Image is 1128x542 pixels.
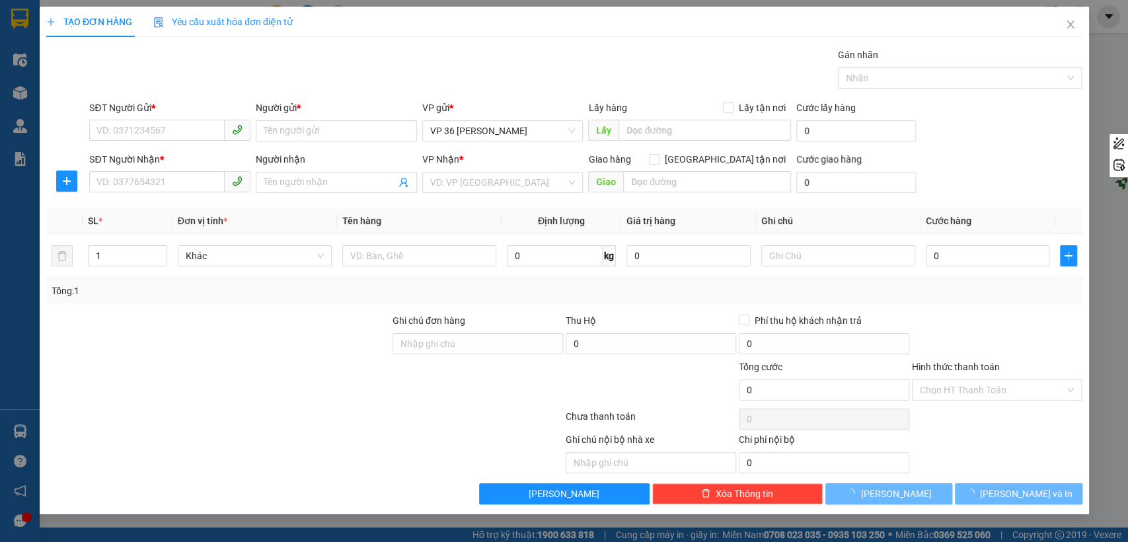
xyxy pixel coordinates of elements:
span: kg [603,245,616,266]
span: Lấy hàng [588,102,626,113]
span: Thu Hộ [565,315,595,326]
div: Ghi chú nội bộ nhà xe [565,432,735,452]
div: Tổng: 1 [52,284,436,298]
button: delete [52,245,73,266]
img: icon [153,17,164,28]
span: Định lượng [538,215,585,226]
span: Giao [588,171,623,192]
span: plus [56,176,76,186]
span: Phí thu hộ khách nhận trả [749,313,866,328]
button: [PERSON_NAME] [479,483,650,504]
span: Lấy [588,120,619,141]
input: VD: Bàn, Ghế [342,245,496,266]
span: [PERSON_NAME] [860,486,931,501]
span: [PERSON_NAME] [529,486,599,501]
div: SĐT Người Gửi [89,100,250,115]
span: Xóa Thông tin [716,486,773,501]
span: Cước hàng [925,215,971,226]
span: Đơn vị tính [178,215,227,226]
span: [PERSON_NAME] và In [980,486,1072,501]
th: Ghi chú [755,208,920,234]
button: [PERSON_NAME] [825,483,952,504]
span: loading [846,488,860,498]
input: 0 [626,245,751,266]
div: Người nhận [256,152,417,167]
span: plus [46,17,56,26]
span: TẠO ĐƠN HÀNG [46,17,132,27]
span: SL [88,215,98,226]
input: Ghi Chú [761,245,915,266]
button: deleteXóa Thông tin [652,483,822,504]
span: loading [965,488,980,498]
span: Tên hàng [342,215,381,226]
div: SĐT Người Nhận [89,152,250,167]
input: Cước giao hàng [796,172,916,193]
input: Ghi chú đơn hàng [393,333,563,354]
span: Lấy tận nơi [733,100,791,115]
div: Chưa thanh toán [564,409,737,432]
button: plus [1060,245,1076,266]
span: Yêu cầu xuất hóa đơn điện tử [153,17,293,27]
input: Cước lấy hàng [796,120,916,141]
span: Tổng cước [738,362,782,372]
button: [PERSON_NAME] và In [955,483,1082,504]
span: user-add [398,177,409,188]
label: Cước giao hàng [796,154,862,165]
span: Giá trị hàng [626,215,675,226]
div: VP gửi [422,100,583,115]
button: Close [1051,7,1088,44]
span: VP 36 Hồng Tiến [430,121,576,141]
input: Dọc đường [623,171,791,192]
label: Ghi chú đơn hàng [393,315,465,326]
div: Chi phí nội bộ [738,432,909,452]
span: delete [701,488,710,499]
span: VP Nhận [422,154,459,165]
span: phone [232,124,243,135]
label: Hình thức thanh toán [911,362,999,372]
span: phone [232,176,243,186]
input: Dọc đường [619,120,791,141]
span: close [1065,19,1075,30]
div: Người gửi [256,100,417,115]
span: plus [1061,251,1076,261]
span: Khác [186,246,324,266]
input: Nhập ghi chú [565,452,735,473]
span: Giao hàng [588,154,630,165]
label: Cước lấy hàng [796,102,856,113]
span: [GEOGRAPHIC_DATA] tận nơi [659,152,791,167]
label: Gán nhãn [838,50,878,60]
button: plus [56,171,77,192]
